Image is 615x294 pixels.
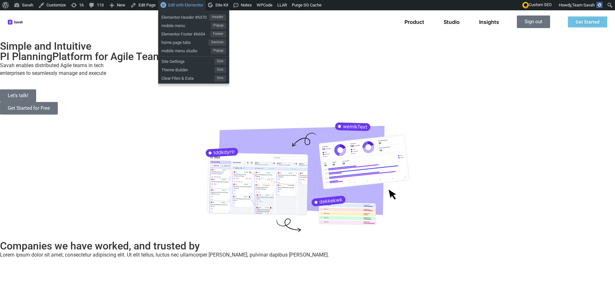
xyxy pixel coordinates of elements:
[405,19,499,25] nav: Menu
[161,29,210,37] span: Elementor Footer #6654
[161,12,209,21] span: Elementor Header #6370
[161,73,214,82] span: Clear Files & Data
[158,29,229,37] a: Elementor Footer #6654Footer
[161,46,211,54] span: mobile menu studio
[479,19,499,25] a: Insights
[158,21,229,29] a: mobile menuPopup
[444,19,460,25] a: Studio
[209,14,226,21] span: Header
[405,19,424,25] a: Product
[211,48,226,54] span: Popup
[568,16,607,27] a: Get Started
[8,93,28,98] span: Let’s talk!
[158,37,229,46] a: home page tabsSection
[158,56,229,65] a: Site SettingsSite
[161,65,214,73] span: Theme Builder
[572,3,595,7] span: Team Savah
[210,31,226,37] span: Footer
[576,20,600,24] span: Get Started
[525,19,542,24] span: Sign out
[161,21,211,29] span: mobile menu
[209,39,226,46] span: Section
[168,3,203,7] span: Edit with Elementor
[214,75,226,82] span: Site
[158,73,229,82] a: Clear Files & DataSite
[211,23,226,29] span: Popup
[161,56,214,65] span: Site Settings
[158,12,229,21] a: Elementor Header #6370Header
[214,67,226,73] span: Site
[215,3,228,7] span: Site Kit
[8,106,50,111] span: Get Started for Free
[214,58,226,65] span: Site
[517,15,550,28] a: Sign out
[158,65,229,73] a: Theme BuilderSite
[161,37,209,46] span: home page tabs
[158,46,229,54] a: mobile menu studioPopup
